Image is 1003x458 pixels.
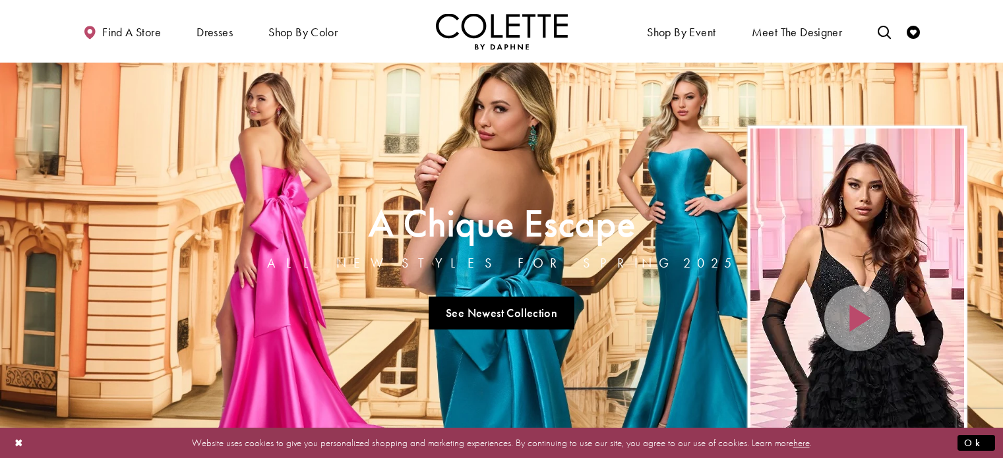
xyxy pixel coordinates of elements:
[957,434,995,451] button: Submit Dialog
[95,434,908,451] p: Website uses cookies to give you personalized shopping and marketing experiences. By continuing t...
[8,431,30,454] button: Close Dialog
[263,291,741,335] ul: Slider Links
[793,436,810,449] a: here
[429,297,575,329] a: See Newest Collection A Chique Escape All New Styles For Spring 2025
